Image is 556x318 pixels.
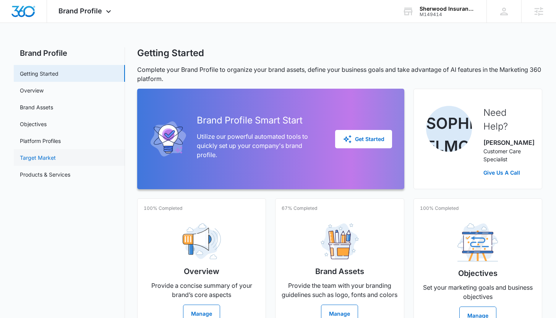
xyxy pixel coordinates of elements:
h2: Need Help? [483,106,530,133]
p: 100% Completed [144,205,182,212]
a: Products & Services [20,170,70,178]
a: Platform Profiles [20,137,61,145]
a: Target Market [20,154,56,162]
h2: Brand Profile Smart Start [197,114,323,127]
p: Provide the team with your branding guidelines such as logo, fonts and colors [282,281,397,299]
p: Provide a concise summary of your brand’s core aspects [144,281,259,299]
span: Brand Profile [58,7,102,15]
a: Brand Assets [20,103,53,111]
p: Utilize our powerful automated tools to quickly set up your company's brand profile. [197,132,323,159]
h2: Brand Profile [14,47,125,59]
a: Overview [20,86,44,94]
div: account id [420,12,475,17]
h2: Objectives [458,268,498,279]
a: Give Us A Call [483,169,530,177]
p: Complete your Brand Profile to organize your brand assets, define your business goals and take ad... [137,65,542,83]
a: Getting Started [20,70,58,78]
h2: Brand Assets [315,266,364,277]
p: 100% Completed [420,205,459,212]
p: 67% Completed [282,205,317,212]
p: Set your marketing goals and business objectives [420,283,536,301]
div: Get Started [343,135,384,144]
img: Sophia Elmore [426,106,472,152]
p: Customer Care Specialist [483,147,530,163]
div: account name [420,6,475,12]
h1: Getting Started [137,47,204,59]
h2: Overview [184,266,219,277]
p: [PERSON_NAME] [483,138,530,147]
button: Get Started [335,130,392,148]
a: Objectives [20,120,47,128]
